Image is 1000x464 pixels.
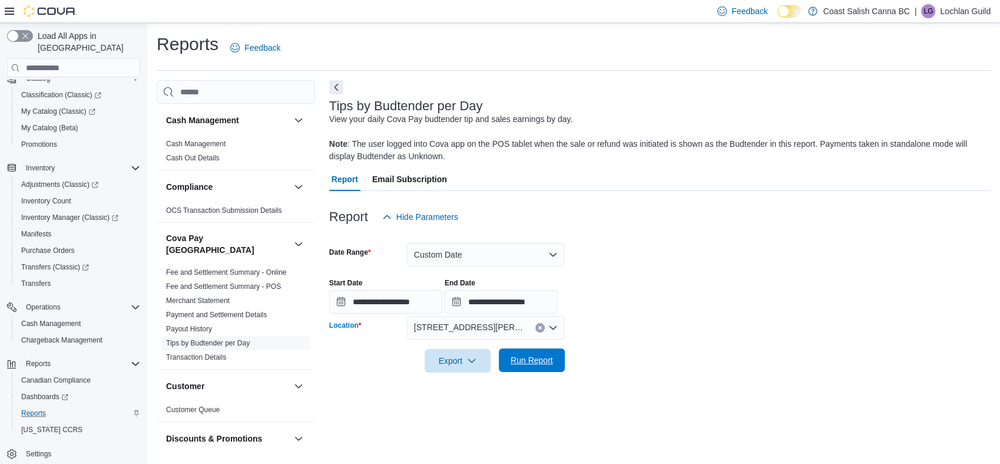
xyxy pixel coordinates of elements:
button: Reports [12,405,145,422]
span: Transfers (Classic) [21,262,89,272]
button: Reports [2,356,145,372]
a: Purchase Orders [16,243,80,258]
a: Promotions [16,137,62,152]
label: Date Range [329,248,371,257]
button: Cova Pay [GEOGRAPHIC_DATA] [166,232,289,256]
div: Cash Management [157,137,315,170]
input: Press the down key to open a popover containing a calendar. [445,290,558,314]
a: Transfers (Classic) [16,260,94,274]
span: Fee and Settlement Summary - POS [166,282,281,291]
a: Manifests [16,227,56,241]
a: Transfers [16,277,55,291]
a: Customer Queue [166,406,220,414]
a: Transfers (Classic) [12,259,145,275]
button: Customer [292,379,306,393]
span: Payment and Settlement Details [166,310,267,320]
span: Manifests [16,227,140,241]
label: Start Date [329,278,363,288]
a: Inventory Count [16,194,76,208]
span: Dashboards [21,392,68,402]
span: Inventory [21,161,140,175]
a: Classification (Classic) [16,88,106,102]
button: Customer [166,380,289,392]
span: Promotions [16,137,140,152]
span: Operations [21,300,140,314]
a: Cash Management [16,317,85,331]
button: Canadian Compliance [12,372,145,389]
button: Custom Date [407,243,565,266]
a: Chargeback Management [16,333,107,347]
span: Fee and Settlement Summary - Online [166,268,287,277]
div: Cova Pay [GEOGRAPHIC_DATA] [157,265,315,369]
button: Inventory Count [12,193,145,209]
div: Lochlan Guild [921,4,935,18]
h3: Customer [166,380,204,392]
span: LG [923,4,933,18]
a: My Catalog (Classic) [12,103,145,120]
p: Lochlan Guild [940,4,991,18]
a: My Catalog (Classic) [16,104,100,119]
p: | [915,4,917,18]
a: Adjustments (Classic) [16,177,103,192]
h3: Discounts & Promotions [166,433,262,445]
span: Report [332,167,358,191]
button: Inventory [21,161,59,175]
span: Reports [21,357,140,371]
span: Inventory [26,163,55,173]
button: My Catalog (Beta) [12,120,145,136]
span: [STREET_ADDRESS][PERSON_NAME] [414,320,524,334]
button: Compliance [292,180,306,194]
button: Discounts & Promotions [166,433,289,445]
h3: Report [329,210,368,224]
span: My Catalog (Classic) [21,107,95,116]
button: Cova Pay [GEOGRAPHIC_DATA] [292,237,306,251]
span: Cash Out Details [166,153,220,163]
span: Transfers [21,279,51,288]
a: Inventory Manager (Classic) [16,210,123,225]
a: Merchant Statement [166,297,230,305]
label: Location [329,321,362,330]
span: Classification (Classic) [21,90,101,100]
a: Payout History [166,325,212,333]
a: OCS Transaction Submission Details [166,206,282,215]
a: [US_STATE] CCRS [16,423,87,437]
button: Export [425,349,491,373]
b: Note [329,139,347,149]
span: Classification (Classic) [16,88,140,102]
span: Reports [16,406,140,420]
h3: Compliance [166,181,213,193]
p: Coast Salish Canna BC [823,4,910,18]
button: Manifests [12,226,145,242]
span: Inventory Count [16,194,140,208]
a: Adjustments (Classic) [12,176,145,193]
a: Transaction Details [166,353,226,361]
span: Email Subscription [372,167,447,191]
span: Canadian Compliance [16,373,140,387]
span: Transfers (Classic) [16,260,140,274]
span: Payout History [166,324,212,334]
span: Export [432,349,484,373]
span: Washington CCRS [16,423,140,437]
span: Promotions [21,140,57,149]
span: Reports [26,359,51,368]
span: Hide Parameters [396,211,458,223]
span: Chargeback Management [21,335,102,345]
button: Discounts & Promotions [292,432,306,446]
div: Customer [157,403,315,422]
span: Run Report [511,354,553,366]
span: Cash Management [16,317,140,331]
button: Operations [2,299,145,315]
span: Adjustments (Classic) [21,180,98,189]
span: Purchase Orders [16,243,140,258]
span: Inventory Manager (Classic) [21,213,118,222]
h3: Tips by Budtender per Day [329,99,483,113]
button: Cash Management [12,315,145,332]
span: Load All Apps in [GEOGRAPHIC_DATA] [33,30,140,54]
h1: Reports [157,32,218,56]
button: Purchase Orders [12,242,145,259]
h3: Cash Management [166,114,239,126]
input: Press the down key to open a popover containing a calendar. [329,290,442,314]
span: [US_STATE] CCRS [21,425,82,435]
